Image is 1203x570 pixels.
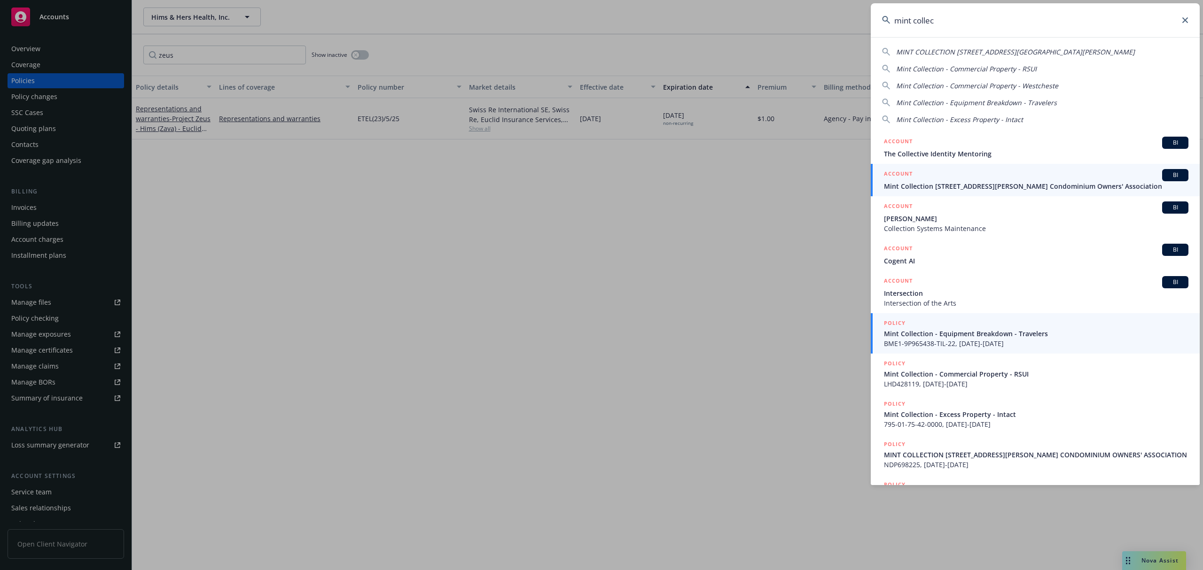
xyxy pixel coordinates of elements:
[884,256,1188,266] span: Cogent AI
[871,354,1200,394] a: POLICYMint Collection - Commercial Property - RSUILHD428119, [DATE]-[DATE]
[884,288,1188,298] span: Intersection
[871,196,1200,239] a: ACCOUNTBI[PERSON_NAME]Collection Systems Maintenance
[896,64,1037,73] span: Mint Collection - Commercial Property - RSUI
[871,271,1200,313] a: ACCOUNTBIIntersectionIntersection of the Arts
[884,329,1188,339] span: Mint Collection - Equipment Breakdown - Travelers
[884,450,1188,460] span: MINT COLLECTION [STREET_ADDRESS][PERSON_NAME] CONDOMINIUM OWNERS' ASSOCIATION
[1166,171,1185,179] span: BI
[884,244,913,255] h5: ACCOUNT
[884,214,1188,223] span: [PERSON_NAME]
[884,137,913,148] h5: ACCOUNT
[896,81,1058,90] span: Mint Collection - Commercial Property - Westcheste
[884,169,913,180] h5: ACCOUNT
[884,419,1188,429] span: 795-01-75-42-0000, [DATE]-[DATE]
[871,313,1200,354] a: POLICYMint Collection - Equipment Breakdown - TravelersBME1-9P965438-TIL-22, [DATE]-[DATE]
[1166,278,1185,286] span: BI
[884,369,1188,379] span: Mint Collection - Commercial Property - RSUI
[884,460,1188,470] span: NDP698225, [DATE]-[DATE]
[884,298,1188,308] span: Intersection of the Arts
[871,239,1200,271] a: ACCOUNTBICogent AI
[871,131,1200,164] a: ACCOUNTBIThe Collective Identity Mentoring
[896,47,1135,56] span: MINT COLLECTION [STREET_ADDRESS][GEOGRAPHIC_DATA][PERSON_NAME]
[1166,246,1185,254] span: BI
[896,115,1023,124] span: Mint Collection - Excess Property - Intact
[871,475,1200,515] a: POLICY
[871,3,1200,37] input: Search...
[884,181,1188,191] span: Mint Collection [STREET_ADDRESS][PERSON_NAME] Condominium Owners' Association
[871,434,1200,475] a: POLICYMINT COLLECTION [STREET_ADDRESS][PERSON_NAME] CONDOMINIUM OWNERS' ASSOCIATIONNDP698225, [DA...
[884,276,913,287] h5: ACCOUNT
[884,201,913,213] h5: ACCOUNT
[884,339,1188,348] span: BME1-9P965438-TIL-22, [DATE]-[DATE]
[884,359,906,368] h5: POLICY
[884,409,1188,419] span: Mint Collection - Excess Property - Intact
[896,98,1057,107] span: Mint Collection - Equipment Breakdown - Travelers
[884,480,906,489] h5: POLICY
[884,399,906,408] h5: POLICY
[884,223,1188,233] span: Collection Systems Maintenance
[871,394,1200,434] a: POLICYMint Collection - Excess Property - Intact795-01-75-42-0000, [DATE]-[DATE]
[884,149,1188,159] span: The Collective Identity Mentoring
[884,439,906,449] h5: POLICY
[884,318,906,328] h5: POLICY
[884,379,1188,389] span: LHD428119, [DATE]-[DATE]
[1166,139,1185,147] span: BI
[871,164,1200,196] a: ACCOUNTBIMint Collection [STREET_ADDRESS][PERSON_NAME] Condominium Owners' Association
[1166,203,1185,212] span: BI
